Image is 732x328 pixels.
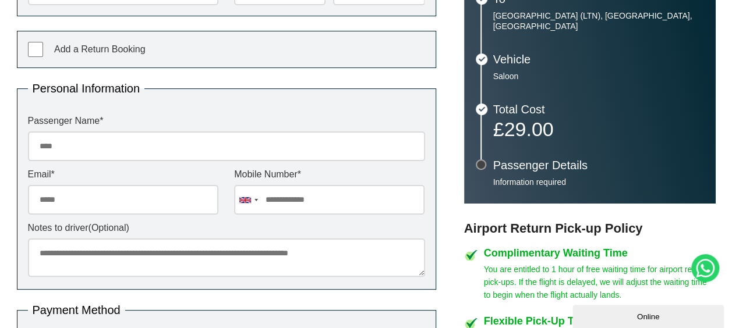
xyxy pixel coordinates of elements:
[493,121,704,137] p: £
[235,186,261,214] div: United Kingdom: +44
[54,44,146,54] span: Add a Return Booking
[28,223,425,233] label: Notes to driver
[493,10,704,31] p: [GEOGRAPHIC_DATA] (LTN), [GEOGRAPHIC_DATA], [GEOGRAPHIC_DATA]
[504,118,553,140] span: 29.00
[493,104,704,115] h3: Total Cost
[572,302,726,328] iframe: chat widget
[493,159,704,171] h3: Passenger Details
[493,54,704,65] h3: Vehicle
[28,116,425,126] label: Passenger Name
[28,42,43,57] input: Add a Return Booking
[493,71,704,81] p: Saloon
[493,177,704,187] p: Information required
[464,221,716,236] h3: Airport Return Pick-up Policy
[484,248,716,258] h4: Complimentary Waiting Time
[234,170,425,179] label: Mobile Number
[28,170,218,179] label: Email
[484,263,716,301] p: You are entitled to 1 hour of free waiting time for airport return pick-ups. If the flight is del...
[484,316,716,326] h4: Flexible Pick-Up Time
[89,223,129,233] span: (Optional)
[28,304,125,316] legend: Payment Method
[28,83,145,94] legend: Personal Information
